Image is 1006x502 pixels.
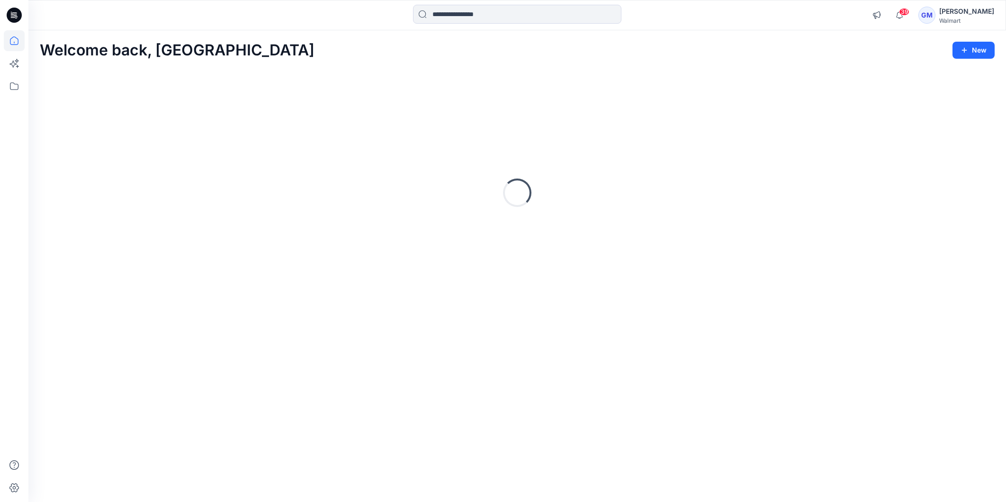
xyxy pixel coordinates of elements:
span: 39 [899,8,909,16]
h2: Welcome back, [GEOGRAPHIC_DATA] [40,42,314,59]
div: GM [918,7,935,24]
button: New [952,42,995,59]
div: Walmart [939,17,994,24]
div: [PERSON_NAME] [939,6,994,17]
